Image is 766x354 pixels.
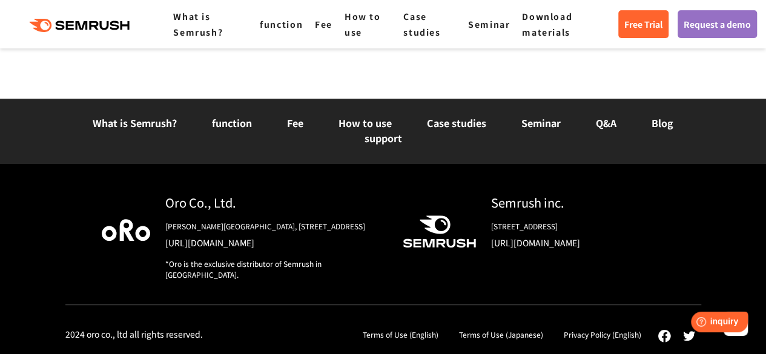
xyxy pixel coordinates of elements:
a: Terms of Use (Japanese) [459,329,543,339]
a: Request a demo [678,10,757,38]
a: Fee [287,116,303,130]
font: [PERSON_NAME][GEOGRAPHIC_DATA], [STREET_ADDRESS] [165,221,365,231]
a: Download materials [522,10,572,38]
iframe: Help widget launcher [658,307,753,341]
a: Q&A [596,116,616,130]
a: Seminar [521,116,561,130]
font: Oro Co., Ltd. [165,194,236,211]
a: What is Semrush? [173,10,223,38]
img: Facebook [658,329,671,343]
a: function [260,18,303,30]
a: Case studies [403,10,440,38]
a: How to use [345,10,381,38]
a: [URL][DOMAIN_NAME] [491,237,665,249]
a: Case studies [427,116,486,130]
a: support [365,131,402,145]
a: Blog [652,116,673,130]
a: What is Semrush? [93,116,177,130]
a: Fee [315,18,332,30]
font: *Oro is the exclusive distributor of Semrush in [GEOGRAPHIC_DATA]. [165,258,322,280]
a: function [212,116,252,130]
font: [URL][DOMAIN_NAME] [491,237,580,249]
font: Request a demo [684,18,751,30]
font: [STREET_ADDRESS] [491,221,558,231]
font: Free Trial [624,18,662,30]
a: Terms of Use (English) [363,329,438,339]
font: Semrush inc. [491,194,564,211]
font: 2024 oro co., ltd all rights reserved. [65,328,203,340]
a: How to use [338,116,392,130]
a: [URL][DOMAIN_NAME] [165,237,383,249]
a: Privacy Policy (English) [564,329,641,339]
a: Seminar [468,18,510,30]
a: Free Trial [618,10,669,38]
font: [URL][DOMAIN_NAME] [165,237,254,249]
img: Oro Company [102,219,150,241]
